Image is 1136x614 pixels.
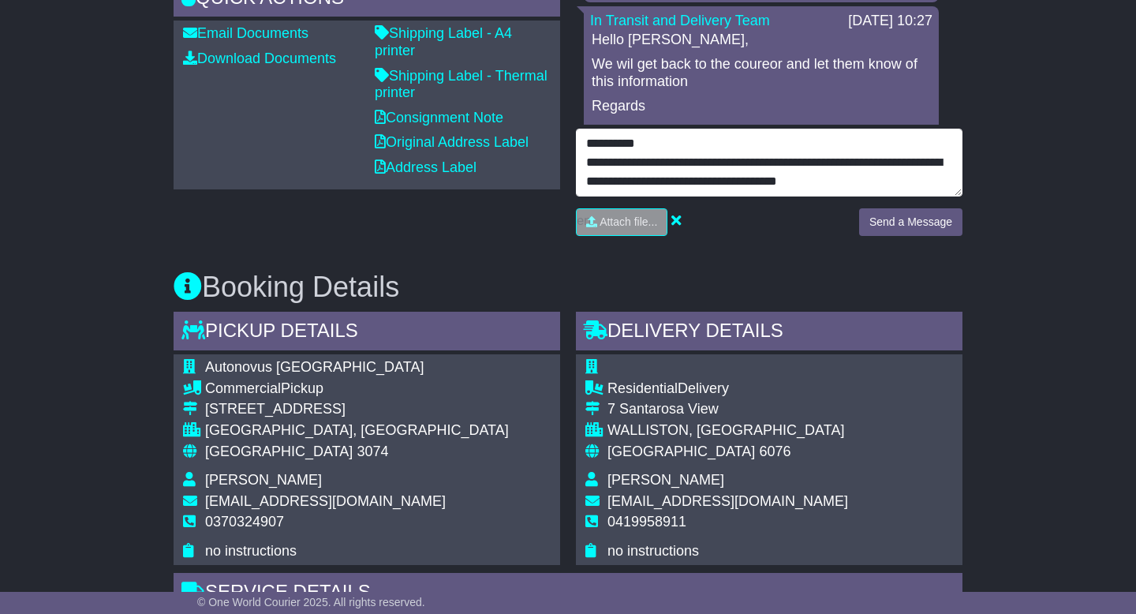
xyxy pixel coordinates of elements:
[375,159,476,175] a: Address Label
[375,110,503,125] a: Consignment Note
[205,380,509,398] div: Pickup
[592,56,931,90] p: We wil get back to the coureor and let them know of this information
[576,312,962,354] div: Delivery Details
[183,25,308,41] a: Email Documents
[759,444,790,459] span: 6076
[205,444,353,459] span: [GEOGRAPHIC_DATA]
[607,493,848,509] span: [EMAIL_ADDRESS][DOMAIN_NAME]
[607,444,755,459] span: [GEOGRAPHIC_DATA]
[848,13,932,30] div: [DATE] 10:27
[174,271,962,303] h3: Booking Details
[205,543,297,559] span: no instructions
[375,68,547,101] a: Shipping Label - Thermal printer
[183,51,336,66] a: Download Documents
[607,543,699,559] span: no instructions
[592,98,931,115] p: Regards
[592,32,931,49] p: Hello [PERSON_NAME],
[197,596,425,608] span: © One World Courier 2025. All rights reserved.
[174,312,560,354] div: Pickup Details
[592,123,931,140] p: [PERSON_NAME]
[607,380,848,398] div: Delivery
[590,13,770,28] a: In Transit and Delivery Team
[357,444,388,459] span: 3074
[607,401,848,418] div: 7 Santarosa View
[607,472,724,488] span: [PERSON_NAME]
[205,472,322,488] span: [PERSON_NAME]
[205,359,424,375] span: Autonovus [GEOGRAPHIC_DATA]
[205,514,284,530] span: 0370324907
[205,493,446,509] span: [EMAIL_ADDRESS][DOMAIN_NAME]
[607,514,686,530] span: 0419958911
[375,134,529,150] a: Original Address Label
[607,422,848,440] div: WALLISTON, [GEOGRAPHIC_DATA]
[205,422,509,440] div: [GEOGRAPHIC_DATA], [GEOGRAPHIC_DATA]
[205,401,509,418] div: [STREET_ADDRESS]
[375,25,512,58] a: Shipping Label - A4 printer
[859,208,962,236] button: Send a Message
[607,380,678,396] span: Residential
[205,380,281,396] span: Commercial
